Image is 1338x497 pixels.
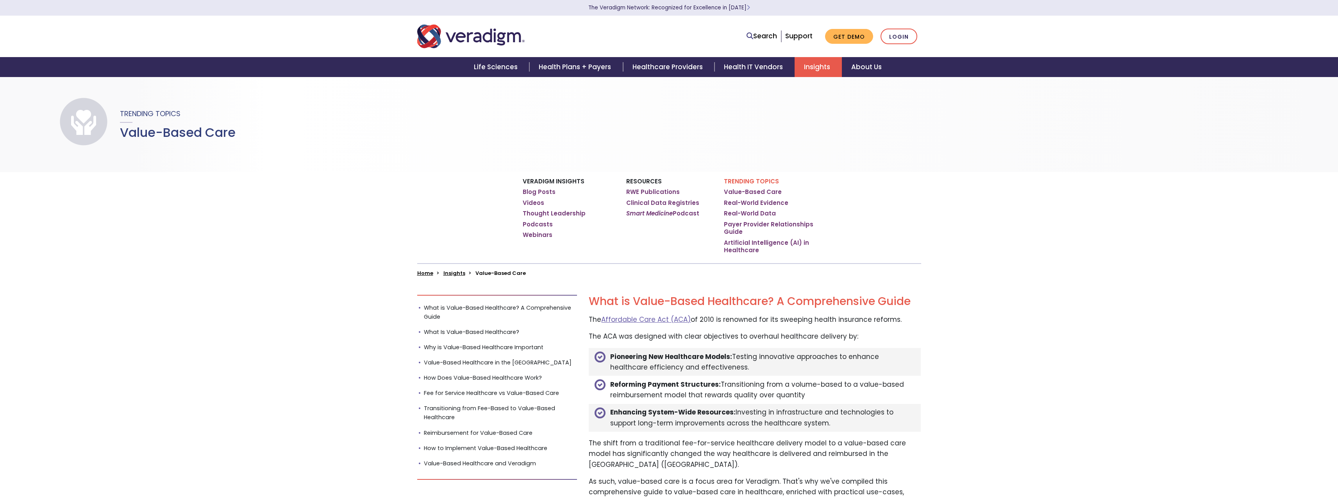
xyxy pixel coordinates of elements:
[443,269,465,277] a: Insights
[715,57,795,77] a: Health IT Vendors
[523,199,544,207] a: Videos
[417,302,577,323] a: What is Value-Based Healthcare? A Comprehensive Guide
[417,442,577,454] a: How to Implement Value-Based Healthcare
[417,326,577,338] a: What Is Value-Based Healthcare?
[417,341,577,353] a: Why is Value-Based Healthcare Important
[523,210,586,217] a: Thought Leadership
[417,23,525,49] img: Veradigm logo
[529,57,623,77] a: Health Plans + Payers
[626,210,699,217] a: Smart MedicinePodcast
[724,239,816,254] a: Artificial Intelligence (AI) in Healthcare
[626,199,699,207] a: Clinical Data Registries
[724,210,776,217] a: Real-World Data
[523,221,553,228] a: Podcasts
[589,295,921,308] h2: What is Value-Based Healthcare? A Comprehensive Guide
[523,188,556,196] a: Blog Posts
[610,380,721,389] b: Reforming Payment Structures:
[724,188,782,196] a: Value-Based Care
[589,314,921,325] p: The of 2010 is renowned for its sweeping health insurance reforms.
[610,407,736,417] b: Enhancing System-Wide Resources:
[724,221,816,236] a: Payer Provider Relationships Guide
[417,427,577,439] a: Reimbursement for Value-Based Care
[626,188,680,196] a: RWE Publications
[623,57,715,77] a: Healthcare Providers
[417,269,433,277] a: Home
[795,57,842,77] a: Insights
[589,348,921,376] li: Testing innovative approaches to enhance healthcare efficiency and effectiveness.
[417,458,577,470] a: Value-Based Healthcare and Veradigm
[589,331,921,342] p: The ACA was designed with clear objectives to overhaul healthcare delivery by:
[785,31,813,41] a: Support
[842,57,891,77] a: About Us
[589,404,921,432] li: Investing in infrastructure and technologies to support long-term improvements across the healthc...
[589,376,921,404] li: Transitioning from a volume-based to a value-based reimbursement model that rewards quality over ...
[601,315,691,324] a: Affordable Care Act (ACA)
[747,31,777,41] a: Search
[417,402,577,423] a: Transitioning from Fee-Based to Value-Based Healthcare
[120,109,180,118] span: Trending Topics
[610,352,732,361] b: Pioneering New Healthcare Models:
[417,372,577,384] a: How Does Value-Based Healthcare Work?
[881,29,917,45] a: Login
[724,199,788,207] a: Real-World Evidence
[120,125,236,140] h1: Value-Based Care
[589,438,921,470] p: The shift from a traditional fee-for-service healthcare delivery model to a value-based care mode...
[626,209,673,217] em: Smart Medicine
[464,57,529,77] a: Life Sciences
[417,357,577,369] a: Value-Based Healthcare in the [GEOGRAPHIC_DATA]
[747,4,750,11] span: Learn More
[523,231,552,239] a: Webinars
[588,4,750,11] a: The Veradigm Network: Recognized for Excellence in [DATE]Learn More
[825,29,873,44] a: Get Demo
[417,387,577,399] a: Fee for Service Healthcare vs Value-Based Care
